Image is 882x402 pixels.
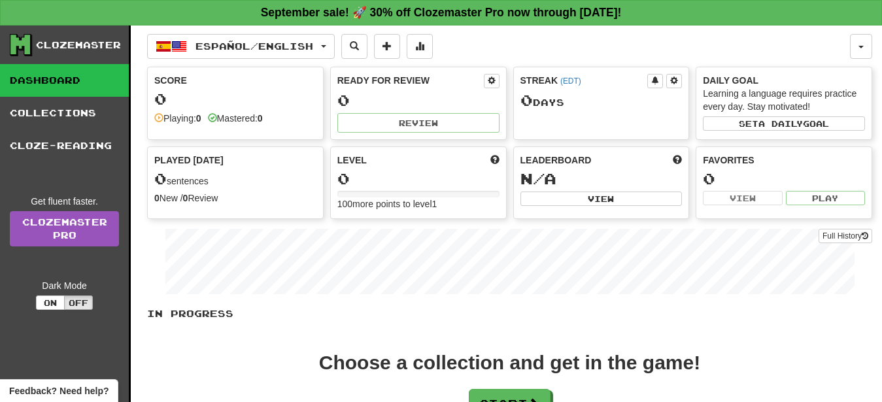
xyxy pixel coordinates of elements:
[147,307,872,320] p: In Progress
[258,113,263,124] strong: 0
[520,169,556,188] span: N/A
[520,91,533,109] span: 0
[10,211,119,246] a: ClozemasterPro
[703,191,782,205] button: View
[520,192,683,206] button: View
[10,195,119,208] div: Get fluent faster.
[261,6,622,19] strong: September sale! 🚀 30% off Clozemaster Pro now through [DATE]!
[337,74,484,87] div: Ready for Review
[154,112,201,125] div: Playing:
[183,193,188,203] strong: 0
[154,154,224,167] span: Played [DATE]
[195,41,313,52] span: Español / English
[36,39,121,52] div: Clozemaster
[758,119,803,128] span: a daily
[341,34,367,59] button: Search sentences
[10,279,119,292] div: Dark Mode
[208,112,263,125] div: Mastered:
[520,92,683,109] div: Day s
[337,92,500,109] div: 0
[196,113,201,124] strong: 0
[703,154,865,167] div: Favorites
[154,171,316,188] div: sentences
[703,171,865,187] div: 0
[64,295,93,310] button: Off
[154,193,160,203] strong: 0
[147,34,335,59] button: Español/English
[154,192,316,205] div: New / Review
[319,353,700,373] div: Choose a collection and get in the game!
[490,154,500,167] span: Score more points to level up
[9,384,109,397] span: Open feedback widget
[154,74,316,87] div: Score
[703,87,865,113] div: Learning a language requires practice every day. Stay motivated!
[154,91,316,107] div: 0
[407,34,433,59] button: More stats
[520,74,648,87] div: Streak
[337,171,500,187] div: 0
[673,154,682,167] span: This week in points, UTC
[337,197,500,210] div: 100 more points to level 1
[337,113,500,133] button: Review
[819,229,872,243] button: Full History
[560,76,581,86] a: (EDT)
[337,154,367,167] span: Level
[703,74,865,87] div: Daily Goal
[520,154,592,167] span: Leaderboard
[36,295,65,310] button: On
[786,191,865,205] button: Play
[154,169,167,188] span: 0
[374,34,400,59] button: Add sentence to collection
[703,116,865,131] button: Seta dailygoal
